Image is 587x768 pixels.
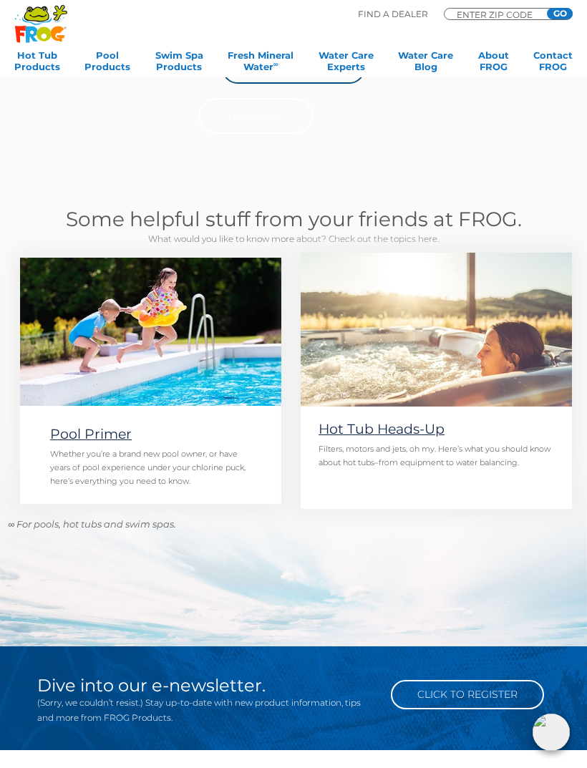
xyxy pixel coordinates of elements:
[14,49,60,78] a: Hot TubProducts
[198,98,313,134] a: Learn More
[155,49,203,78] a: Swim SpaProducts
[319,49,374,78] a: Water CareExperts
[319,421,445,437] a: Hot Tub Heads-Up
[20,258,281,406] img: poolhome
[50,426,132,442] a: Pool Primer
[228,49,293,78] a: Fresh MineralWater∞
[273,60,278,68] sup: ∞
[319,442,554,470] p: Filters, motors and jets, oh my. Here’s what you should know about hot tubs–from equipment to wat...
[455,11,541,18] input: Zip Code Form
[8,518,176,530] em: ∞ For pools, hot tubs and swim spas.
[50,447,251,488] p: Whether you’re a brand new pool owner, or have years of pool experience under your chlorine puck,...
[358,8,428,21] p: Find A Dealer
[8,207,579,232] h2: Some helpful stuff from your friends at FROG.
[37,695,376,725] p: (Sorry, we couldn’t resist.) Stay up-to-date with new product information, tips and more from FRO...
[84,49,130,78] a: PoolProducts
[478,49,509,78] a: AboutFROG
[301,253,572,407] img: hottubhome
[37,676,376,695] h2: Dive into our e-newsletter.
[533,714,570,751] img: openIcon
[533,49,573,78] a: ContactFROG
[391,680,544,709] a: Click to Register
[547,8,573,19] input: GO
[398,49,453,78] a: Water CareBlog
[8,232,579,246] p: What would you like to know more about? Check out the topics here.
